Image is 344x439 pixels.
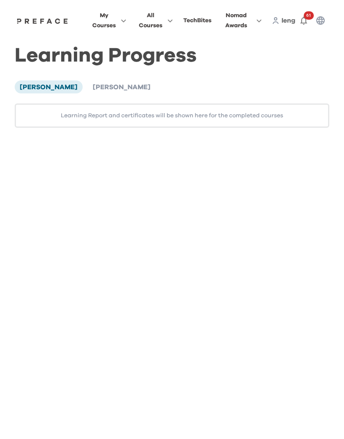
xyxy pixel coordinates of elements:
[304,11,314,20] span: 61
[90,10,129,31] button: My Courses
[281,15,295,26] a: Ieng
[295,12,312,29] button: 61
[139,10,162,31] span: All Courses
[183,15,211,26] div: TechBites
[92,10,116,31] span: My Courses
[20,84,78,90] span: [PERSON_NAME]
[15,103,329,128] div: Learning Report and certificates will be shown here for the completed courses
[15,17,70,24] a: Preface Logo
[219,10,264,31] button: Nomad Awards
[281,17,295,24] span: Ieng
[15,51,329,60] h1: Learning Progress
[15,18,70,24] img: Preface Logo
[136,10,175,31] button: All Courses
[93,84,151,90] span: [PERSON_NAME]
[222,10,251,31] span: Nomad Awards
